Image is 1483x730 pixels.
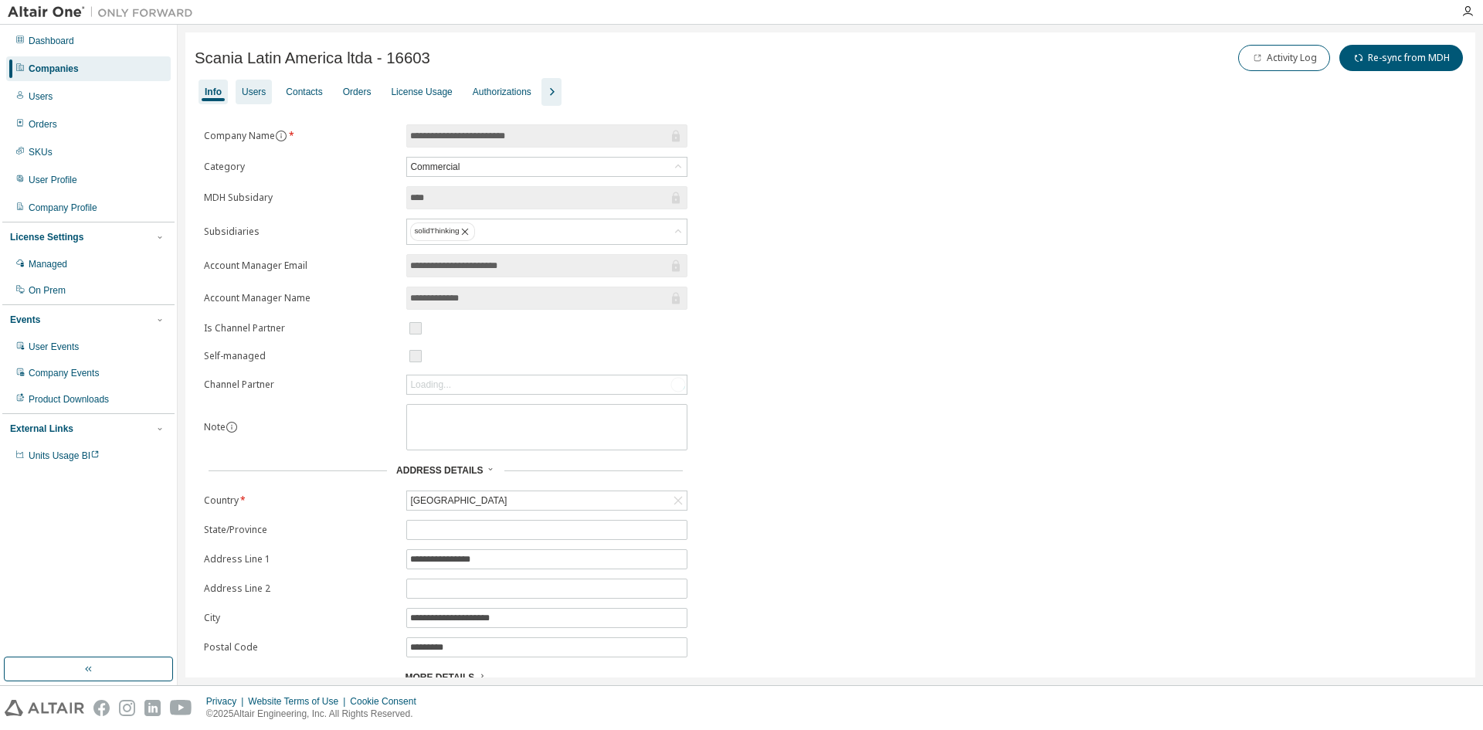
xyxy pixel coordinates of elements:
[29,450,100,461] span: Units Usage BI
[204,641,397,654] label: Postal Code
[408,158,462,175] div: Commercial
[1339,45,1463,71] button: Re-sync from MDH
[343,86,372,98] div: Orders
[350,695,425,708] div: Cookie Consent
[204,322,397,334] label: Is Channel Partner
[29,202,97,214] div: Company Profile
[391,86,452,98] div: License Usage
[29,146,53,158] div: SKUs
[473,86,531,98] div: Authorizations
[226,421,238,433] button: information
[29,367,99,379] div: Company Events
[407,158,687,176] div: Commercial
[29,284,66,297] div: On Prem
[410,379,451,391] div: Loading...
[405,672,474,683] span: More Details
[204,553,397,565] label: Address Line 1
[119,700,135,716] img: instagram.svg
[242,86,266,98] div: Users
[93,700,110,716] img: facebook.svg
[204,350,397,362] label: Self-managed
[195,49,430,67] span: Scania Latin America ltda - 16603
[1238,45,1330,71] button: Activity Log
[248,695,350,708] div: Website Terms of Use
[205,86,222,98] div: Info
[204,494,397,507] label: Country
[204,612,397,624] label: City
[29,35,74,47] div: Dashboard
[29,174,77,186] div: User Profile
[206,708,426,721] p: © 2025 Altair Engineering, Inc. All Rights Reserved.
[204,226,397,238] label: Subsidiaries
[29,90,53,103] div: Users
[286,86,322,98] div: Contacts
[10,423,73,435] div: External Links
[204,524,397,536] label: State/Province
[396,465,483,476] span: Address Details
[204,292,397,304] label: Account Manager Name
[204,192,397,204] label: MDH Subsidary
[206,695,248,708] div: Privacy
[29,393,109,406] div: Product Downloads
[407,219,687,244] div: solidThinking
[29,258,67,270] div: Managed
[204,379,397,391] label: Channel Partner
[29,341,79,353] div: User Events
[170,700,192,716] img: youtube.svg
[144,700,161,716] img: linkedin.svg
[8,5,201,20] img: Altair One
[408,492,509,509] div: [GEOGRAPHIC_DATA]
[10,314,40,326] div: Events
[407,375,687,394] div: Loading...
[204,161,397,173] label: Category
[10,231,83,243] div: License Settings
[407,491,687,510] div: [GEOGRAPHIC_DATA]
[29,118,57,131] div: Orders
[29,63,79,75] div: Companies
[410,222,475,241] div: solidThinking
[204,260,397,272] label: Account Manager Email
[5,700,84,716] img: altair_logo.svg
[204,582,397,595] label: Address Line 2
[204,130,397,142] label: Company Name
[275,130,287,142] button: information
[204,420,226,433] label: Note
